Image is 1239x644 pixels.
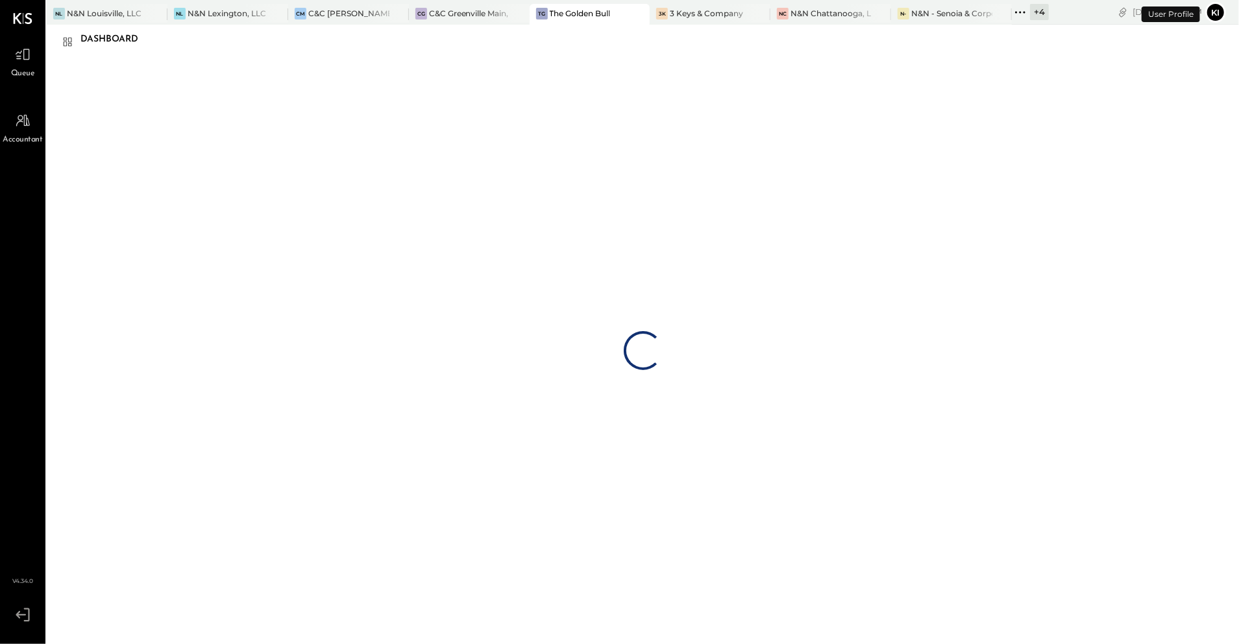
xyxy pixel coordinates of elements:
div: N&N Louisville, LLC [67,8,141,19]
div: CG [415,8,427,19]
div: User Profile [1142,6,1200,22]
div: N&N Chattanooga, LLC [791,8,872,19]
div: Dashboard [80,29,151,50]
div: NC [777,8,789,19]
div: C&C Greenville Main, LLC [429,8,510,19]
div: C&C [PERSON_NAME] LLC [308,8,389,19]
div: CM [295,8,306,19]
div: + 4 [1030,4,1049,20]
span: Accountant [3,134,43,146]
div: NL [53,8,65,19]
div: [DATE] [1133,6,1202,18]
div: 3 Keys & Company [670,8,743,19]
div: The Golden Bull [550,8,611,19]
div: N- [898,8,909,19]
div: copy link [1116,5,1129,19]
div: N&N - Senoia & Corporate [911,8,992,19]
div: 3K [656,8,668,19]
span: Queue [11,68,35,80]
button: ki [1205,2,1226,23]
a: Accountant [1,108,45,146]
div: N&N Lexington, LLC [188,8,266,19]
a: Queue [1,42,45,80]
div: TG [536,8,548,19]
div: NL [174,8,186,19]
